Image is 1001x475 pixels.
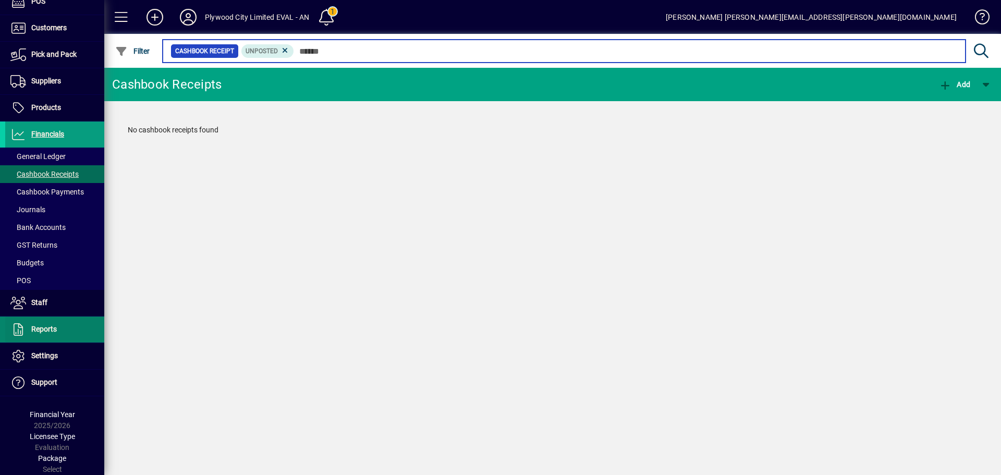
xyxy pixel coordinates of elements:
a: General Ledger [5,148,104,165]
span: Staff [31,298,47,307]
span: Cashbook Payments [10,188,84,196]
span: GST Returns [10,241,57,249]
button: Profile [172,8,205,27]
button: Add [138,8,172,27]
a: Cashbook Payments [5,183,104,201]
a: POS [5,272,104,289]
span: Reports [31,325,57,333]
span: Support [31,378,57,386]
mat-chip: Transaction status: Unposted [241,44,294,58]
span: Package [38,454,66,462]
div: Cashbook Receipts [112,76,222,93]
a: Bank Accounts [5,218,104,236]
span: General Ledger [10,152,66,161]
span: Journals [10,205,45,214]
a: GST Returns [5,236,104,254]
a: Knowledge Base [967,2,988,36]
a: Settings [5,343,104,369]
span: Suppliers [31,77,61,85]
a: Suppliers [5,68,104,94]
div: [PERSON_NAME] [PERSON_NAME][EMAIL_ADDRESS][PERSON_NAME][DOMAIN_NAME] [666,9,957,26]
span: Bank Accounts [10,223,66,232]
a: Cashbook Receipts [5,165,104,183]
div: Plywood City Limited EVAL - AN [205,9,309,26]
span: Products [31,103,61,112]
span: Financials [31,130,64,138]
button: Filter [113,42,153,60]
span: Licensee Type [30,432,75,441]
button: Add [936,75,973,94]
a: Reports [5,316,104,343]
span: Unposted [246,47,278,55]
a: Staff [5,290,104,316]
a: Support [5,370,104,396]
span: POS [10,276,31,285]
a: Products [5,95,104,121]
a: Budgets [5,254,104,272]
span: Settings [31,351,58,360]
span: Cashbook Receipts [10,170,79,178]
span: Filter [115,47,150,55]
span: Budgets [10,259,44,267]
span: Pick and Pack [31,50,77,58]
span: Cashbook Receipt [175,46,234,56]
a: Journals [5,201,104,218]
a: Customers [5,15,104,41]
div: No cashbook receipts found [117,114,988,146]
span: Customers [31,23,67,32]
span: Financial Year [30,410,75,419]
span: Add [939,80,970,89]
a: Pick and Pack [5,42,104,68]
